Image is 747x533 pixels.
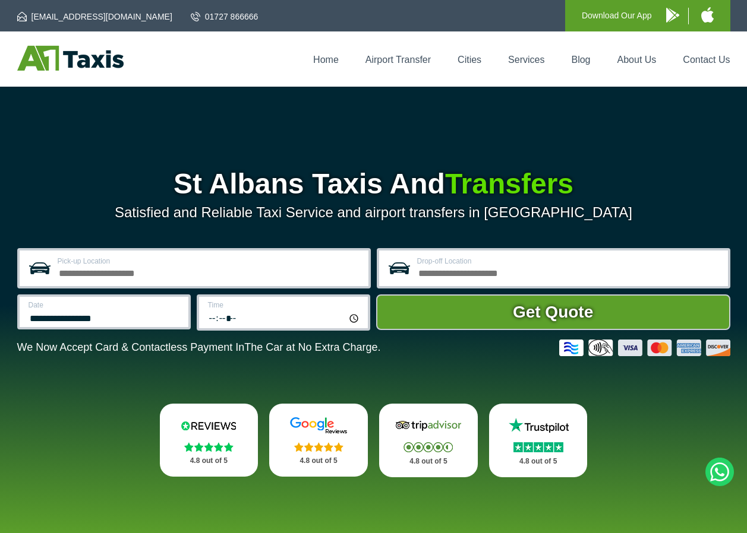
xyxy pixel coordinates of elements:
[294,442,343,452] img: Stars
[17,170,730,198] h1: St Albans Taxis And
[445,168,573,199] span: Transfers
[282,453,355,468] p: 4.8 out of 5
[458,55,481,65] a: Cities
[701,7,714,23] img: A1 Taxis iPhone App
[508,55,544,65] a: Services
[666,8,679,23] img: A1 Taxis Android App
[404,442,453,452] img: Stars
[208,302,361,309] label: Time
[417,258,721,265] label: Drop-off Location
[184,442,234,452] img: Stars
[582,8,652,23] p: Download Our App
[559,340,730,356] img: Credit And Debit Cards
[683,55,730,65] a: Contact Us
[29,302,181,309] label: Date
[513,442,563,452] img: Stars
[283,417,354,434] img: Google
[376,294,730,330] button: Get Quote
[489,404,588,477] a: Trustpilot Stars 4.8 out of 5
[571,55,590,65] a: Blog
[244,341,380,353] span: The Car at No Extra Charge.
[617,55,657,65] a: About Us
[160,404,259,477] a: Reviews.io Stars 4.8 out of 5
[17,204,730,221] p: Satisfied and Reliable Taxi Service and airport transfers in [GEOGRAPHIC_DATA]
[17,11,172,23] a: [EMAIL_ADDRESS][DOMAIN_NAME]
[393,417,464,434] img: Tripadvisor
[379,404,478,477] a: Tripadvisor Stars 4.8 out of 5
[191,11,259,23] a: 01727 866666
[313,55,339,65] a: Home
[58,258,361,265] label: Pick-up Location
[173,417,244,434] img: Reviews.io
[365,55,431,65] a: Airport Transfer
[269,404,368,477] a: Google Stars 4.8 out of 5
[173,453,245,468] p: 4.8 out of 5
[17,46,124,71] img: A1 Taxis St Albans LTD
[503,417,574,434] img: Trustpilot
[392,454,465,469] p: 4.8 out of 5
[502,454,575,469] p: 4.8 out of 5
[17,341,381,354] p: We Now Accept Card & Contactless Payment In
